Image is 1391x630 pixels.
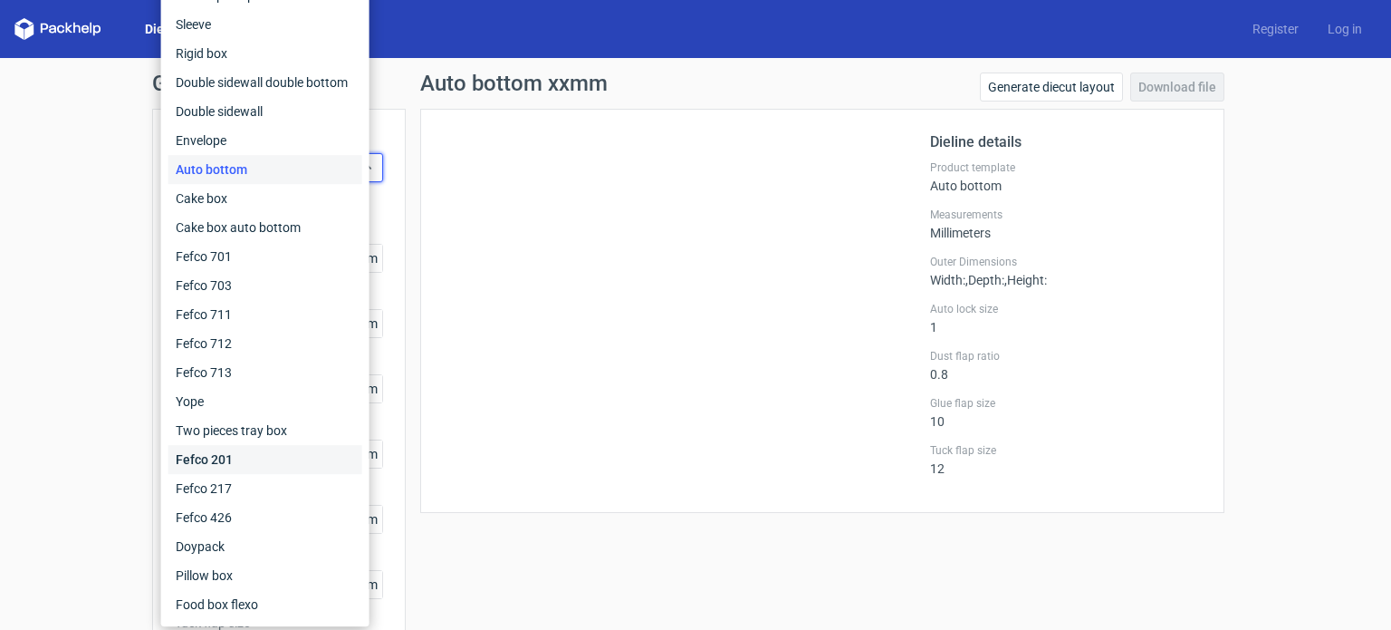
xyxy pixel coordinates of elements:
[930,349,1202,363] label: Dust flap ratio
[168,474,362,503] div: Fefco 217
[130,20,206,38] a: Dielines
[930,443,1202,476] div: 12
[168,97,362,126] div: Double sidewall
[168,358,362,387] div: Fefco 713
[168,68,362,97] div: Double sidewall double bottom
[930,160,1202,193] div: Auto bottom
[168,184,362,213] div: Cake box
[168,445,362,474] div: Fefco 201
[930,273,965,287] span: Width :
[1313,20,1377,38] a: Log in
[930,208,1202,240] div: Millimeters
[168,329,362,358] div: Fefco 712
[930,302,1202,334] div: 1
[168,242,362,271] div: Fefco 701
[420,73,608,94] h1: Auto bottom xxmm
[1238,20,1313,38] a: Register
[168,126,362,155] div: Envelope
[1004,273,1047,287] span: , Height :
[168,590,362,619] div: Food box flexo
[168,561,362,590] div: Pillow box
[930,396,1202,411] label: Glue flap size
[930,160,1202,175] label: Product template
[168,271,362,300] div: Fefco 703
[168,416,362,445] div: Two pieces tray box
[930,302,1202,316] label: Auto lock size
[930,131,1202,153] h2: Dieline details
[152,73,1239,94] h1: Generate new dieline
[168,155,362,184] div: Auto bottom
[930,208,1202,222] label: Measurements
[168,300,362,329] div: Fefco 711
[930,349,1202,382] div: 0.8
[168,10,362,39] div: Sleeve
[168,213,362,242] div: Cake box auto bottom
[168,503,362,532] div: Fefco 426
[965,273,1004,287] span: , Depth :
[930,396,1202,429] div: 10
[980,73,1123,102] a: Generate diecut layout
[168,387,362,416] div: Yope
[930,443,1202,458] label: Tuck flap size
[168,532,362,561] div: Doypack
[930,255,1202,269] label: Outer Dimensions
[168,39,362,68] div: Rigid box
